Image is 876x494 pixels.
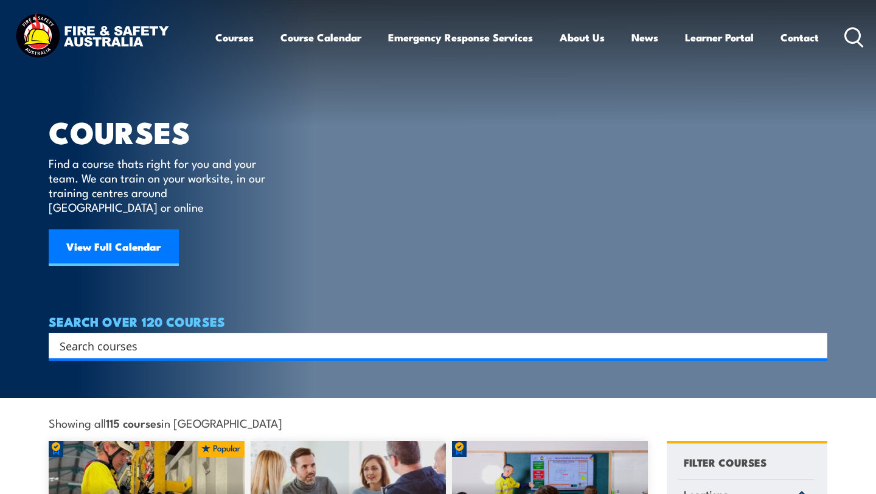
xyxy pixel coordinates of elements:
[215,21,254,54] a: Courses
[49,156,271,214] p: Find a course thats right for you and your team. We can train on your worksite, in our training c...
[806,337,823,354] button: Search magnifier button
[49,229,179,266] a: View Full Calendar
[49,118,283,144] h1: COURSES
[388,21,533,54] a: Emergency Response Services
[106,414,161,431] strong: 115 courses
[60,336,801,355] input: Search input
[280,21,361,54] a: Course Calendar
[685,21,754,54] a: Learner Portal
[780,21,819,54] a: Contact
[49,416,282,429] span: Showing all in [GEOGRAPHIC_DATA]
[631,21,658,54] a: News
[684,454,766,470] h4: FILTER COURSES
[560,21,605,54] a: About Us
[62,337,803,354] form: Search form
[49,315,827,328] h4: SEARCH OVER 120 COURSES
